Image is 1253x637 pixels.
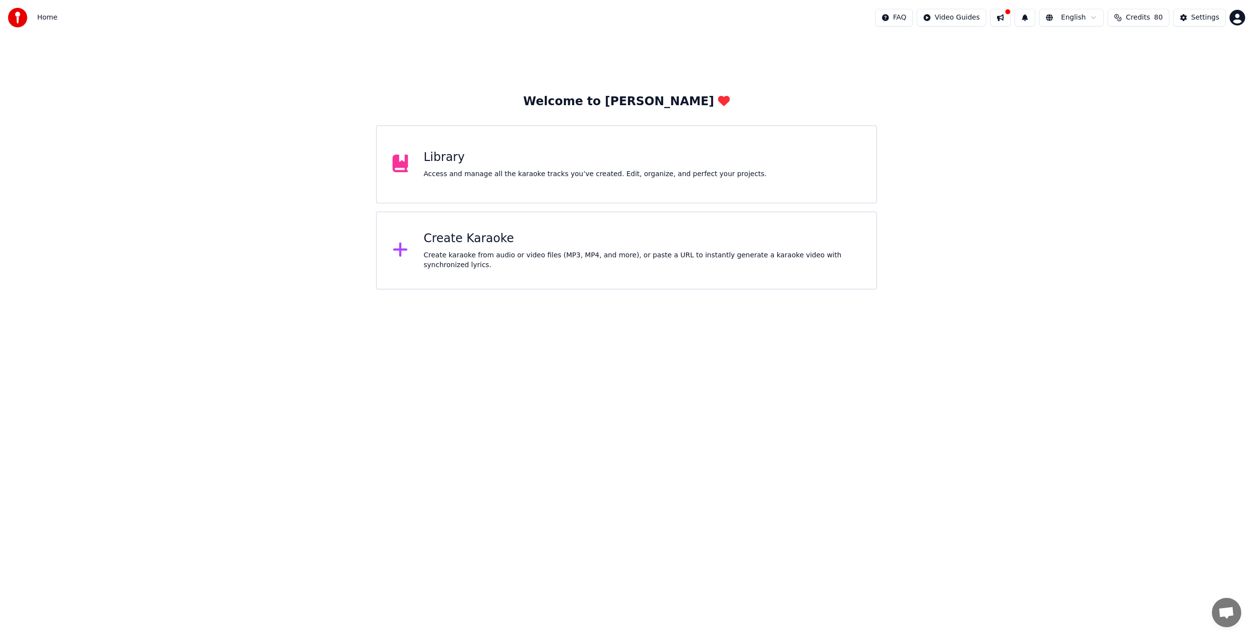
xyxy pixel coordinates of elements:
div: Library [424,150,767,165]
div: Access and manage all the karaoke tracks you’ve created. Edit, organize, and perfect your projects. [424,169,767,179]
nav: breadcrumb [37,13,57,23]
button: Credits80 [1108,9,1169,26]
div: Create Karaoke [424,231,861,247]
button: Settings [1173,9,1226,26]
div: Welcome to [PERSON_NAME] [523,94,730,110]
div: Settings [1191,13,1219,23]
span: Home [37,13,57,23]
div: Create karaoke from audio or video files (MP3, MP4, and more), or paste a URL to instantly genera... [424,250,861,270]
button: Video Guides [917,9,986,26]
a: Open chat [1212,598,1241,627]
span: 80 [1154,13,1163,23]
button: FAQ [875,9,913,26]
span: Credits [1126,13,1150,23]
img: youka [8,8,27,27]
